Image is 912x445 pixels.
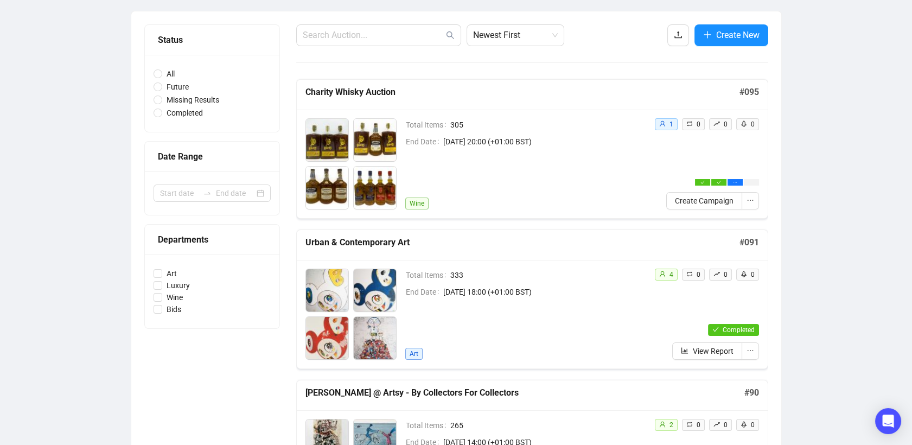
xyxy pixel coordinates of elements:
[162,303,186,315] span: Bids
[686,421,693,428] span: retweet
[712,326,719,333] span: check
[162,268,181,279] span: Art
[697,421,700,429] span: 0
[305,386,744,399] h5: [PERSON_NAME] @ Artsy - By Collectors For Collectors
[406,136,443,148] span: End Date
[697,271,700,278] span: 0
[306,167,348,209] img: 3.jpg
[741,120,747,127] span: rocket
[354,269,396,311] img: 2.jpg
[672,342,742,360] button: View Report
[659,120,666,127] span: user
[669,120,673,128] span: 1
[666,192,742,209] button: Create Campaign
[405,198,429,209] span: Wine
[158,233,266,246] div: Departments
[697,120,700,128] span: 0
[669,271,673,278] span: 4
[162,107,207,119] span: Completed
[473,25,558,46] span: Newest First
[306,269,348,311] img: 1.jpg
[733,180,737,185] span: ellipsis
[158,150,266,163] div: Date Range
[443,286,646,298] span: [DATE] 18:00 (+01:00 BST)
[716,28,760,42] span: Create New
[659,271,666,277] span: user
[354,317,396,359] img: 4.jpg
[741,271,747,277] span: rocket
[713,421,720,428] span: rise
[306,119,348,161] img: 1.jpg
[751,421,755,429] span: 0
[446,31,455,40] span: search
[686,271,693,277] span: retweet
[450,419,646,431] span: 265
[875,408,901,434] div: Open Intercom Messenger
[406,419,450,431] span: Total Items
[203,189,212,198] span: swap-right
[303,29,444,42] input: Search Auction...
[741,421,747,428] span: rocket
[669,421,673,429] span: 2
[694,24,768,46] button: Create New
[162,279,194,291] span: Luxury
[406,119,450,131] span: Total Items
[739,236,759,249] h5: # 091
[675,195,734,207] span: Create Campaign
[305,236,739,249] h5: Urban & Contemporary Art
[724,120,728,128] span: 0
[216,187,254,199] input: End date
[713,120,720,127] span: rise
[686,120,693,127] span: retweet
[296,79,768,219] a: Charity Whisky Auction#095Total Items305End Date[DATE] 20:00 (+01:00 BST)Wineuser1retweet0rise0ro...
[450,119,646,131] span: 305
[305,86,739,99] h5: Charity Whisky Auction
[162,81,193,93] span: Future
[713,271,720,277] span: rise
[162,94,224,106] span: Missing Results
[158,33,266,47] div: Status
[693,345,734,357] span: View Report
[747,196,754,204] span: ellipsis
[747,347,754,354] span: ellipsis
[354,167,396,209] img: 4.jpg
[443,136,646,148] span: [DATE] 20:00 (+01:00 BST)
[162,291,187,303] span: Wine
[306,317,348,359] img: 3.jpg
[717,180,721,185] span: check
[296,230,768,369] a: Urban & Contemporary Art#091Total Items333End Date[DATE] 18:00 (+01:00 BST)Artuser4retweet0rise0r...
[406,269,450,281] span: Total Items
[681,347,688,354] span: bar-chart
[744,386,759,399] h5: # 90
[405,348,423,360] span: Art
[160,187,199,199] input: Start date
[674,30,683,39] span: upload
[354,119,396,161] img: 2.jpg
[450,269,646,281] span: 333
[703,30,712,39] span: plus
[724,421,728,429] span: 0
[723,326,755,334] span: Completed
[751,120,755,128] span: 0
[203,189,212,198] span: to
[659,421,666,428] span: user
[406,286,443,298] span: End Date
[162,68,179,80] span: All
[724,271,728,278] span: 0
[751,271,755,278] span: 0
[700,180,705,185] span: check
[739,86,759,99] h5: # 095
